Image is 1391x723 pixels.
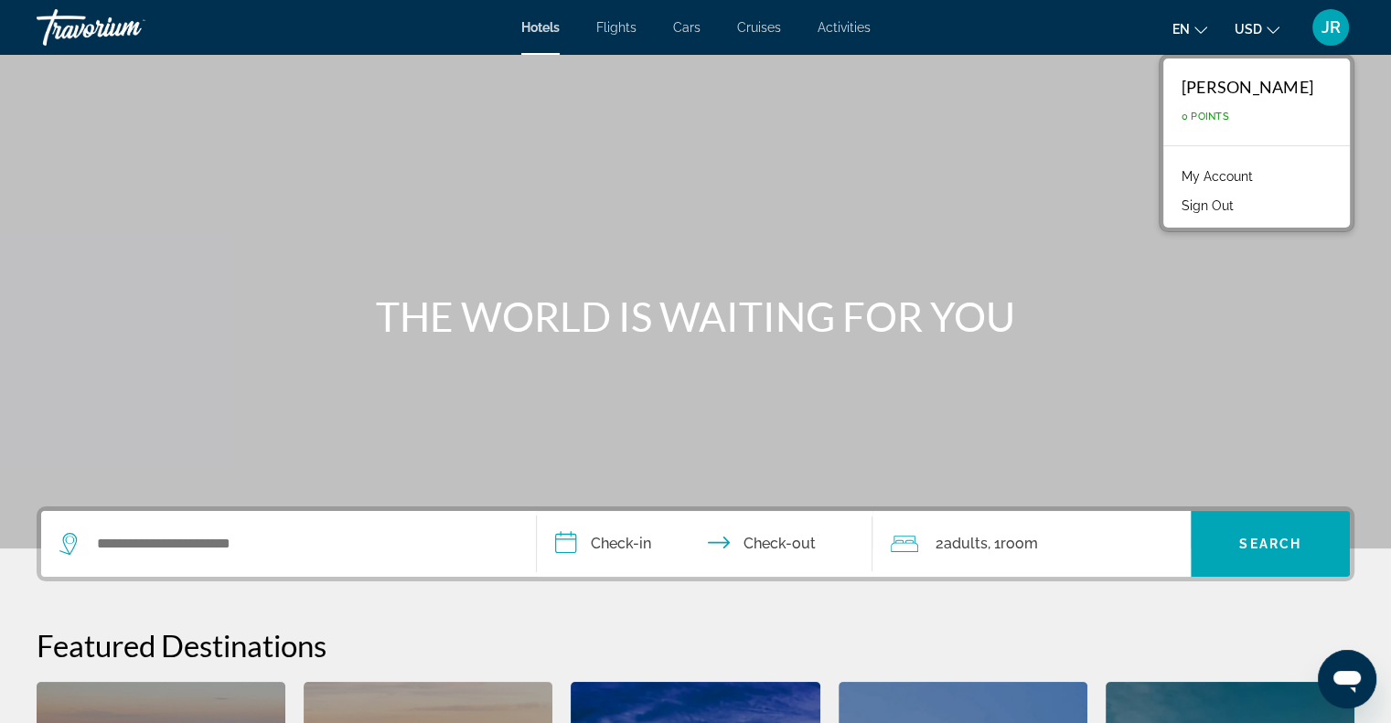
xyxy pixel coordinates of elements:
span: 2 [935,531,987,557]
a: Flights [596,20,637,35]
div: [PERSON_NAME] [1182,77,1313,97]
span: , 1 [987,531,1037,557]
div: Search widget [41,511,1350,577]
span: Room [1000,535,1037,552]
button: Search [1191,511,1350,577]
a: Activities [818,20,871,35]
button: Change currency [1235,16,1279,42]
a: Travorium [37,4,219,51]
a: Cars [673,20,701,35]
span: Search [1239,537,1301,551]
span: JR [1321,18,1341,37]
a: Hotels [521,20,560,35]
h2: Featured Destinations [37,627,1354,664]
a: My Account [1172,165,1262,188]
button: Sign Out [1172,194,1243,218]
button: User Menu [1307,8,1354,47]
span: 0 Points [1182,111,1229,122]
span: en [1172,22,1190,37]
h1: THE WORLD IS WAITING FOR YOU [353,292,1039,340]
a: Cruises [737,20,781,35]
button: Check in and out dates [537,511,873,577]
button: Change language [1172,16,1207,42]
span: USD [1235,22,1262,37]
span: Adults [943,535,987,552]
iframe: Button to launch messaging window [1318,650,1376,708]
button: Travelers: 2 adults, 0 children [872,511,1191,577]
